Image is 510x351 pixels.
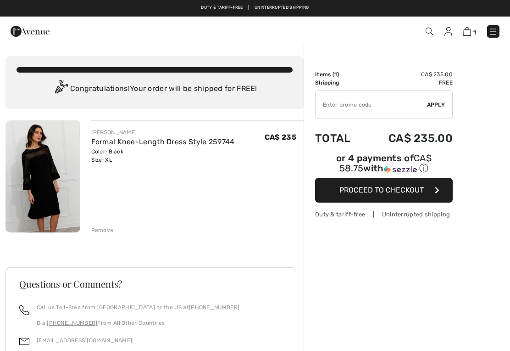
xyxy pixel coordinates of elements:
div: Congratulations! Your order will be shipped for FREE! [17,80,293,98]
span: Proceed to Checkout [339,186,424,194]
input: Promo code [316,91,427,119]
td: CA$ 235.00 [364,70,453,79]
div: or 4 payments of with [315,154,453,175]
span: Apply [427,101,445,109]
td: Free [364,79,453,87]
h3: Questions or Comments? [19,279,283,289]
span: CA$ 235 [265,133,296,142]
a: 1ère Avenue [11,26,50,35]
td: Items ( ) [315,70,364,79]
p: Dial From All Other Countries [37,319,239,327]
img: call [19,305,29,315]
div: Duty & tariff-free | Uninterrupted shipping [315,210,453,219]
a: [EMAIL_ADDRESS][DOMAIN_NAME] [37,337,132,344]
td: Total [315,123,364,154]
img: Shopping Bag [463,27,471,36]
img: Formal Knee-Length Dress Style 259744 [6,120,80,232]
a: [PHONE_NUMBER] [189,304,239,311]
div: [PERSON_NAME] [91,128,235,136]
div: or 4 payments ofCA$ 58.75withSezzle Click to learn more about Sezzle [315,154,453,178]
img: Search [426,28,433,35]
span: 1 [334,71,337,78]
td: CA$ 235.00 [364,123,453,154]
span: CA$ 58.75 [339,153,432,174]
img: My Info [444,27,452,36]
p: Call us Toll-Free from [GEOGRAPHIC_DATA] or the US at [37,303,239,311]
img: 1ère Avenue [11,22,50,40]
a: Formal Knee-Length Dress Style 259744 [91,137,235,146]
img: email [19,336,29,346]
button: Proceed to Checkout [315,178,453,203]
a: [PHONE_NUMBER] [47,320,97,326]
td: Shipping [315,79,364,87]
img: Sezzle [384,165,417,174]
img: Congratulation2.svg [52,80,70,98]
img: Menu [488,27,498,36]
div: Color: Black Size: XL [91,147,235,164]
a: 1 [463,26,476,37]
span: 1 [473,29,476,36]
div: Remove [91,226,114,234]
